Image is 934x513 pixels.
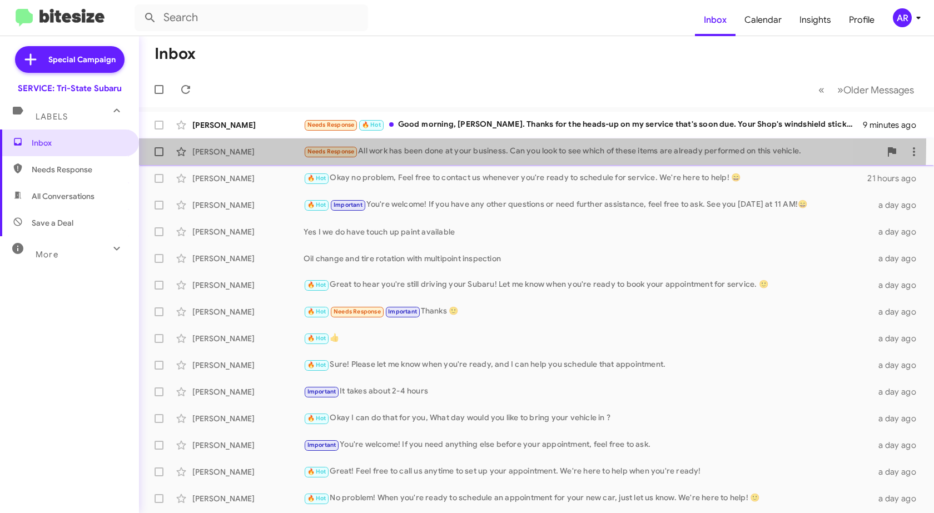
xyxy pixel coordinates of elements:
[192,466,304,477] div: [PERSON_NAME]
[304,172,867,185] div: Okay no problem, Feel free to contact us whenever you're ready to schedule for service. We're her...
[304,145,881,158] div: All work has been done at your business. Can you look to see which of these items are already per...
[304,198,874,211] div: You're welcome! If you have any other questions or need further assistance, feel free to ask. See...
[192,173,304,184] div: [PERSON_NAME]
[334,201,362,208] span: Important
[307,148,355,155] span: Needs Response
[18,83,122,94] div: SERVICE: Tri-State Subaru
[192,200,304,211] div: [PERSON_NAME]
[304,439,874,451] div: You're welcome! If you need anything else before your appointment, feel free to ask.
[831,78,921,101] button: Next
[812,78,921,101] nav: Page navigation example
[874,253,925,264] div: a day ago
[192,253,304,264] div: [PERSON_NAME]
[307,201,326,208] span: 🔥 Hot
[192,146,304,157] div: [PERSON_NAME]
[307,175,326,182] span: 🔥 Hot
[874,200,925,211] div: a day ago
[883,8,922,27] button: AR
[812,78,831,101] button: Previous
[874,226,925,237] div: a day ago
[874,306,925,317] div: a day ago
[307,468,326,475] span: 🔥 Hot
[791,4,840,36] a: Insights
[874,493,925,504] div: a day ago
[304,412,874,425] div: Okay I can do that for you, What day would you like to bring your vehicle in ?
[334,308,381,315] span: Needs Response
[135,4,368,31] input: Search
[32,137,126,148] span: Inbox
[304,385,874,398] div: It takes about 2-4 hours
[307,281,326,288] span: 🔥 Hot
[304,465,874,478] div: Great! Feel free to call us anytime to set up your appointment. We're here to help when you're re...
[192,226,304,237] div: [PERSON_NAME]
[837,83,843,97] span: »
[307,121,355,128] span: Needs Response
[192,413,304,424] div: [PERSON_NAME]
[192,306,304,317] div: [PERSON_NAME]
[874,333,925,344] div: a day ago
[36,250,58,260] span: More
[304,253,874,264] div: Oil change and tire rotation with multipoint inspection
[840,4,883,36] a: Profile
[32,164,126,175] span: Needs Response
[192,360,304,371] div: [PERSON_NAME]
[874,386,925,397] div: a day ago
[192,386,304,397] div: [PERSON_NAME]
[304,332,874,345] div: 👍
[192,440,304,451] div: [PERSON_NAME]
[192,333,304,344] div: [PERSON_NAME]
[863,119,925,131] div: 9 minutes ago
[695,4,736,36] a: Inbox
[362,121,381,128] span: 🔥 Hot
[32,217,73,228] span: Save a Deal
[867,173,925,184] div: 21 hours ago
[304,226,874,237] div: Yes I we do have touch up paint available
[307,388,336,395] span: Important
[304,358,874,371] div: Sure! Please let me know when you're ready, and I can help you schedule that appointment.
[192,280,304,291] div: [PERSON_NAME]
[874,280,925,291] div: a day ago
[307,441,336,449] span: Important
[155,45,196,63] h1: Inbox
[818,83,824,97] span: «
[388,308,417,315] span: Important
[874,466,925,477] div: a day ago
[307,495,326,502] span: 🔥 Hot
[307,308,326,315] span: 🔥 Hot
[307,415,326,422] span: 🔥 Hot
[304,278,874,291] div: Great to hear you're still driving your Subaru! Let me know when you're ready to book your appoin...
[874,360,925,371] div: a day ago
[307,335,326,342] span: 🔥 Hot
[32,191,95,202] span: All Conversations
[736,4,791,36] a: Calendar
[307,361,326,368] span: 🔥 Hot
[15,46,125,73] a: Special Campaign
[36,112,68,122] span: Labels
[843,84,914,96] span: Older Messages
[893,8,912,27] div: AR
[48,54,116,65] span: Special Campaign
[192,493,304,504] div: [PERSON_NAME]
[304,118,863,131] div: Good morning, [PERSON_NAME]. Thanks for the heads-up on my service that's soon due. Your Shop's w...
[304,305,874,318] div: Thanks 🙂
[874,440,925,451] div: a day ago
[304,492,874,505] div: No problem! When you're ready to schedule an appointment for your new car, just let us know. We'r...
[192,119,304,131] div: [PERSON_NAME]
[874,413,925,424] div: a day ago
